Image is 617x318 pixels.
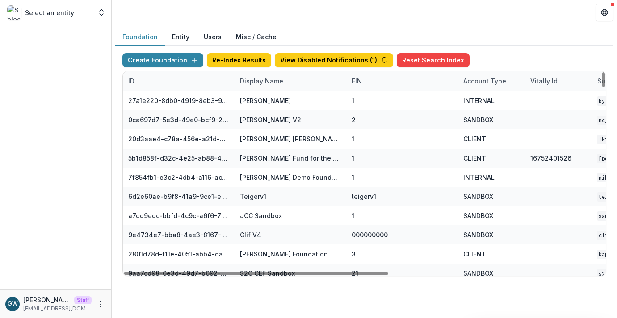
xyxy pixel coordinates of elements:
div: Vitally Id [525,71,592,91]
div: teigerv1 [352,192,376,201]
div: SANDBOX [463,268,493,278]
div: a7dd9edc-bbfd-4c9c-a6f6-76d0743bf1cd [128,211,229,220]
div: Account Type [458,71,525,91]
button: Create Foundation [122,53,203,67]
div: [PERSON_NAME] V2 [240,115,301,124]
div: 2 [352,115,356,124]
div: Vitally Id [525,76,563,86]
div: SANDBOX [463,230,493,240]
div: INTERNAL [463,96,495,105]
button: View Disabled Notifications (1) [275,53,393,67]
div: EIN [346,71,458,91]
div: [PERSON_NAME] Foundation [240,249,328,259]
code: lkff [597,135,613,144]
button: Misc / Cache [229,29,284,46]
button: Open entity switcher [95,4,108,21]
div: Display Name [235,76,289,86]
button: Users [197,29,229,46]
div: INTERNAL [463,173,495,182]
div: 16752401526 [530,153,571,163]
div: ID [123,71,235,91]
div: 5b1d858f-d32c-4e25-ab88-434536713791 [128,153,229,163]
p: [EMAIL_ADDRESS][DOMAIN_NAME] [23,305,92,313]
button: Reset Search Index [397,53,470,67]
div: JCC Sandbox [240,211,282,220]
div: 2801d78d-f11e-4051-abb4-dab00da98882 [128,249,229,259]
div: CLIENT [463,153,486,163]
button: Re-Index Results [207,53,271,67]
div: 0ca697d7-5e3d-49e0-bcf9-217f69e92d71 [128,115,229,124]
div: SANDBOX [463,211,493,220]
div: 9e4734e7-bba8-4ae3-8167-95d86cec7b4b [128,230,229,240]
div: 3 [352,249,356,259]
div: Clif V4 [240,230,261,240]
button: More [95,299,106,310]
code: s2cv1 [597,269,616,278]
button: Foundation [115,29,165,46]
div: Account Type [458,76,512,86]
div: 1 [352,153,354,163]
div: [PERSON_NAME] [240,96,291,105]
div: 000000000 [352,230,388,240]
div: 9aa7cd98-6e3d-49d7-b692-3e5f3d1facd4 [128,268,229,278]
div: 1 [352,134,354,144]
p: Select an entity [25,8,74,17]
div: Grace Willig [8,301,18,307]
div: CLIENT [463,134,486,144]
div: Display Name [235,71,346,91]
div: SANDBOX [463,115,493,124]
div: 7f854fb1-e3c2-4db4-a116-aca576521abc [128,173,229,182]
div: ID [123,76,140,86]
div: 1 [352,173,354,182]
div: S2C CEF Sandbox [240,268,295,278]
div: 20d3aae4-c78a-456e-a21d-91c97a6a725f [128,134,229,144]
p: [PERSON_NAME] [23,295,71,305]
button: Entity [165,29,197,46]
div: 27a1e220-8db0-4919-8eb3-9f29ee33f7b0 [128,96,229,105]
div: 1 [352,211,354,220]
img: Select an entity [7,5,21,20]
div: SANDBOX [463,192,493,201]
div: 21 [352,268,358,278]
p: Staff [74,296,92,304]
div: [PERSON_NAME] Fund for the Blind [240,153,341,163]
div: Teigerv1 [240,192,266,201]
div: [PERSON_NAME] Demo Foundation [240,173,341,182]
div: [PERSON_NAME] [PERSON_NAME] Family Foundation [240,134,341,144]
div: EIN [346,76,367,86]
button: Get Help [596,4,613,21]
div: 6d2e60ae-b9f8-41a9-9ce1-e608d0f20ec5 [128,192,229,201]
div: 1 [352,96,354,105]
div: CLIENT [463,249,486,259]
